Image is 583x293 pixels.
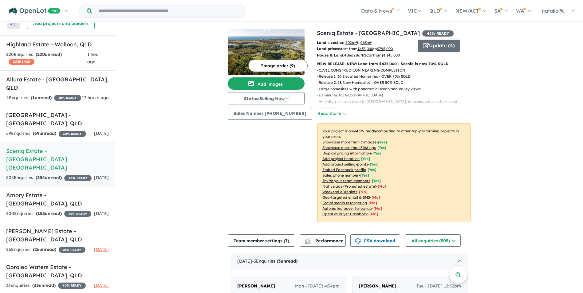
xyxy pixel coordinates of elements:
[228,92,305,104] button: Status:Selling Now
[295,283,340,290] span: Mon - [DATE] 4:34pm
[372,151,381,155] span: [ Yes ]
[317,123,471,222] p: Your project is only comparing to other top-performing projects in your area: - - - - - - - - - -...
[350,234,400,247] button: CSV download
[322,201,367,205] u: Social media retargeting
[94,131,109,136] span: [DATE]
[542,8,567,14] span: natalia@...
[6,174,92,182] div: 505 Enquir ies
[369,212,378,216] span: [No]
[252,258,297,264] span: - 3 Enquir ies
[370,40,372,43] sup: 2
[54,95,81,101] span: 20 % READY
[248,60,308,72] button: Image order (9)
[6,111,109,127] h5: [GEOGRAPHIC_DATA] - [GEOGRAPHIC_DATA] , QLD
[368,201,377,205] span: [No]
[32,283,56,288] strong: ( unread)
[10,21,17,25] img: sort.svg
[377,145,386,150] span: [ Yes ]
[37,52,45,57] span: 220
[82,95,109,100] span: 17 hours ago
[94,247,109,252] span: [DATE]
[6,210,91,217] div: 200 Enquir ies
[317,86,475,92] p: - Large homesites with panoramic Ocean and Valley views.
[322,151,371,155] u: Display pricing information
[305,238,310,241] img: line-chart.svg
[34,131,39,136] span: 69
[6,75,109,92] h5: Allura Estate - [GEOGRAPHIC_DATA] , QLD
[405,234,461,247] button: All enquiries (505)
[353,53,356,57] u: 2
[34,247,39,252] span: 26
[368,167,376,172] span: [ Yes ]
[285,238,288,244] span: 7
[377,46,393,51] u: $ 795,000
[317,99,475,111] p: - Amenity-rich area close to [GEOGRAPHIC_DATA], beaches, cafes, schools and restaurants
[6,94,81,102] div: 4 Enquir ies
[357,46,373,51] u: $ 435,000
[317,29,420,37] a: Sceniq Estate - [GEOGRAPHIC_DATA]
[36,52,62,57] strong: ( unread)
[32,95,35,100] span: 1
[317,46,339,51] b: Land prices
[37,211,45,216] span: 185
[278,258,281,264] span: 3
[6,40,109,49] h5: Highland Estate - Walloon , QLD
[237,283,275,289] span: [PERSON_NAME]
[9,59,34,65] span: CASHBACK
[36,211,62,216] strong: ( unread)
[228,234,295,247] button: Team member settings (7)
[357,40,372,45] span: to
[317,80,475,86] p: - Release 2: 18 New Homesites - OVER 50% SOLD
[300,234,346,247] button: Performance
[317,52,413,58] p: Bed Bath Car from
[305,240,311,244] img: bar-chart.svg
[322,212,368,216] u: OpenLot Buyer Cashback
[36,175,62,180] strong: ( unread)
[64,175,92,181] span: 45 % READY
[322,145,376,150] u: Showcase more than 3 listings
[59,131,86,137] span: 30 % READY
[359,283,396,290] a: [PERSON_NAME]
[322,184,376,189] u: Native ads (Promoted estate)
[344,53,346,57] u: 4
[345,40,357,45] u: 602 m
[6,282,86,289] div: 33 Enquir ies
[322,195,370,200] u: Geo-targeted email & SMS
[317,67,475,73] p: - CIVIL CONSTRUCTION NEARING COMPLETION
[360,173,369,178] span: [ Yes ]
[416,283,461,290] span: Tue - [DATE] 12:52pm
[322,156,360,161] u: Add project headline
[381,53,400,57] u: $ 1,145,000
[228,77,305,90] button: Add images
[317,92,475,98] p: - 10 minutes to [GEOGRAPHIC_DATA]
[9,7,60,15] img: Openlot PRO Logo White
[6,227,109,244] h5: [PERSON_NAME] Estate - [GEOGRAPHIC_DATA] , QLD
[228,107,312,120] button: Sales Number:[PHONE_NUMBER]
[322,173,359,178] u: Sales phone number
[322,162,368,166] u: Add project selling-points
[37,175,45,180] span: 354
[6,246,85,253] div: 26 Enquir ies
[373,206,382,211] span: [No]
[33,131,56,136] strong: ( unread)
[94,211,109,216] span: [DATE]
[322,167,366,172] u: Embed Facebook profile
[322,140,376,144] u: Showcase more than 3 images
[317,53,344,57] b: House & Land:
[31,95,52,100] strong: ( unread)
[228,29,305,75] img: Sceniq Estate - Bilambil Heights
[317,40,337,45] b: Land sizes
[34,283,39,288] span: 33
[94,175,109,180] span: [DATE]
[33,247,56,252] strong: ( unread)
[6,51,87,66] div: 220 Enquir ies
[6,147,109,172] h5: Sceniq Estate - [GEOGRAPHIC_DATA] , [GEOGRAPHIC_DATA]
[372,195,380,200] span: [No]
[322,206,372,211] u: Automated buyer follow-up
[356,129,376,133] b: 45 % ready
[27,17,95,29] button: Add projects and builders
[317,110,346,117] button: Read more
[231,253,467,270] div: [DATE]
[317,61,471,67] p: NEW RELEASE: NEW: Land from $435,000 - Sceniq is now 70% SOLD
